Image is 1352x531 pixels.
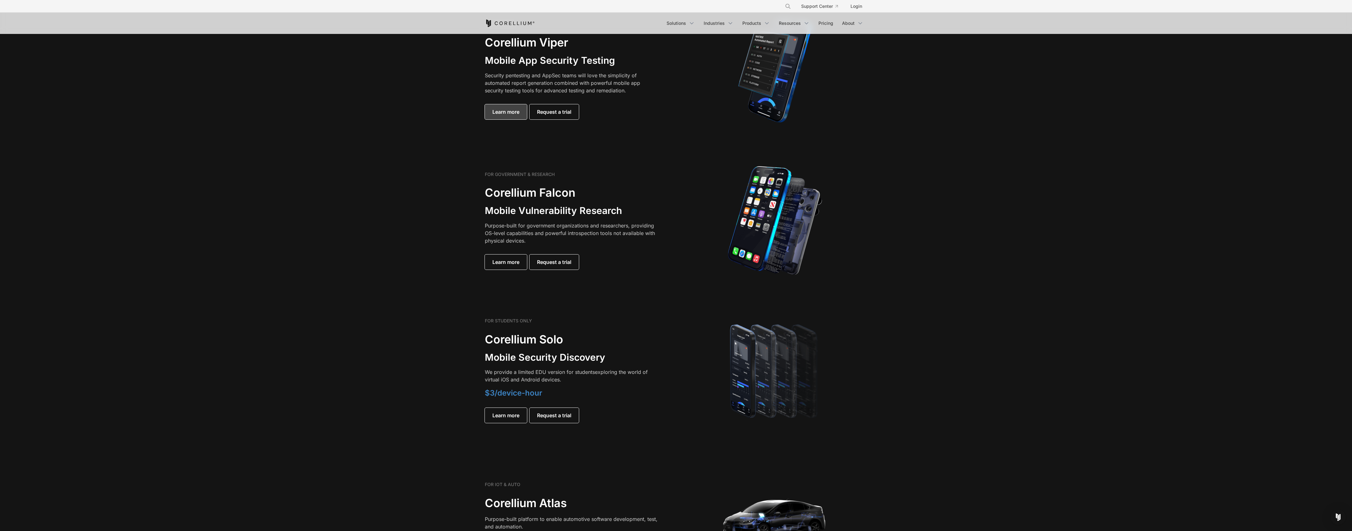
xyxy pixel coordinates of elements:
h2: Corellium Falcon [485,186,661,200]
a: Request a trial [529,255,579,270]
a: Learn more [485,255,527,270]
span: Request a trial [537,258,571,266]
a: Request a trial [529,408,579,423]
p: Security pentesting and AppSec teams will love the simplicity of automated report generation comb... [485,72,646,94]
a: Login [845,1,867,12]
h3: Mobile App Security Testing [485,55,646,67]
h6: FOR STUDENTS ONLY [485,318,532,324]
h2: Corellium Solo [485,332,661,347]
h6: FOR GOVERNMENT & RESEARCH [485,172,555,177]
h3: Mobile Security Discovery [485,352,661,364]
div: Navigation Menu [777,1,867,12]
span: We provide a limited EDU version for students [485,369,595,375]
a: Learn more [485,104,527,119]
span: Learn more [492,108,519,116]
a: Request a trial [529,104,579,119]
h6: FOR IOT & AUTO [485,482,520,487]
span: Learn more [492,258,519,266]
span: Request a trial [537,412,571,419]
img: iPhone model separated into the mechanics used to build the physical device. [728,166,822,276]
a: Pricing [815,18,837,29]
span: Request a trial [537,108,571,116]
div: Open Intercom Messenger [1331,510,1346,525]
span: Learn more [492,412,519,419]
span: Purpose-built platform to enable automotive software development, test, and automation. [485,516,657,530]
a: Resources [775,18,813,29]
a: Support Center [796,1,843,12]
button: Search [782,1,794,12]
a: Solutions [663,18,699,29]
a: Learn more [485,408,527,423]
a: Products [739,18,774,29]
h2: Corellium Viper [485,36,646,50]
p: exploring the world of virtual iOS and Android devices. [485,368,661,383]
a: About [838,18,867,29]
img: A lineup of four iPhone models becoming more gradient and blurred [718,315,832,425]
p: Purpose-built for government organizations and researchers, providing OS-level capabilities and p... [485,222,661,244]
a: Corellium Home [485,19,535,27]
img: Corellium MATRIX automated report on iPhone showing app vulnerability test results across securit... [728,15,822,125]
span: $3/device-hour [485,388,542,397]
div: Navigation Menu [663,18,867,29]
a: Industries [700,18,737,29]
h2: Corellium Atlas [485,496,661,510]
h3: Mobile Vulnerability Research [485,205,661,217]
